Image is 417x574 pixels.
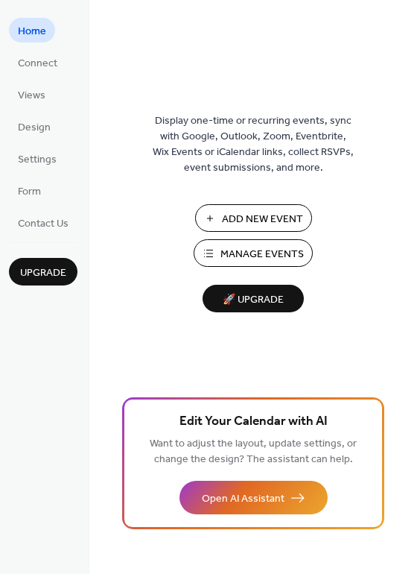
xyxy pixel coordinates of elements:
[153,113,354,176] span: Display one-time or recurring events, sync with Google, Outlook, Zoom, Eventbrite, Wix Events or ...
[9,258,77,286] button: Upgrade
[9,146,66,171] a: Settings
[9,82,54,107] a: Views
[18,216,69,232] span: Contact Us
[18,184,41,200] span: Form
[18,152,57,168] span: Settings
[195,204,312,232] button: Add New Event
[179,481,328,514] button: Open AI Assistant
[18,88,45,104] span: Views
[211,290,295,310] span: 🚀 Upgrade
[9,114,60,139] a: Design
[9,178,50,203] a: Form
[18,120,51,136] span: Design
[222,212,303,227] span: Add New Event
[9,210,77,235] a: Contact Us
[18,56,57,72] span: Connect
[18,24,46,40] span: Home
[9,50,66,75] a: Connect
[9,18,55,42] a: Home
[179,411,328,432] span: Edit Your Calendar with AI
[220,247,304,262] span: Manage Events
[203,285,304,312] button: 🚀 Upgrade
[194,239,313,267] button: Manage Events
[202,491,284,507] span: Open AI Assistant
[150,434,357,470] span: Want to adjust the layout, update settings, or change the design? The assistant can help.
[20,265,66,281] span: Upgrade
